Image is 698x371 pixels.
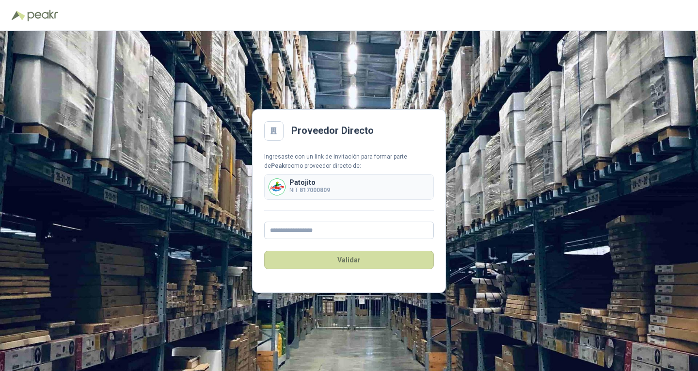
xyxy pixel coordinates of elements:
[264,251,434,269] button: Validar
[291,123,374,138] h2: Proveedor Directo
[12,11,25,20] img: Logo
[264,152,434,171] div: Ingresaste con un link de invitación para formar parte de como proveedor directo de:
[300,187,330,194] b: 817000809
[271,162,287,169] b: Peakr
[289,186,330,195] p: NIT
[269,179,285,195] img: Company Logo
[289,179,330,186] p: Patojito
[27,10,58,21] img: Peakr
